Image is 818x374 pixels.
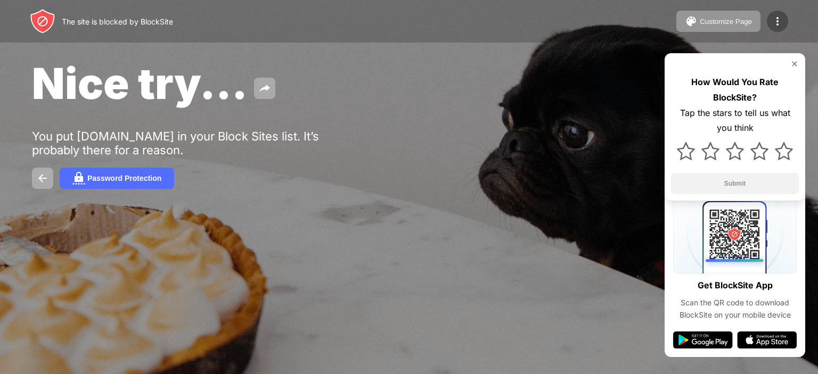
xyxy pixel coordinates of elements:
[673,331,733,348] img: google-play.svg
[36,172,49,185] img: back.svg
[750,142,768,160] img: star.svg
[673,297,797,321] div: Scan the QR code to download BlockSite on your mobile device
[32,129,361,157] div: You put [DOMAIN_NAME] in your Block Sites list. It’s probably there for a reason.
[60,168,174,189] button: Password Protection
[771,15,784,28] img: menu-icon.svg
[677,142,695,160] img: star.svg
[87,174,161,182] div: Password Protection
[72,172,85,185] img: password.svg
[671,173,799,194] button: Submit
[685,15,698,28] img: pallet.svg
[790,60,799,68] img: rate-us-close.svg
[676,11,760,32] button: Customize Page
[671,105,799,136] div: Tap the stars to tell us what you think
[671,74,799,105] div: How Would You Rate BlockSite?
[701,142,719,160] img: star.svg
[62,17,173,26] div: The site is blocked by BlockSite
[700,18,752,26] div: Customize Page
[726,142,744,160] img: star.svg
[775,142,793,160] img: star.svg
[30,9,55,34] img: header-logo.svg
[737,331,797,348] img: app-store.svg
[258,82,271,95] img: share.svg
[32,57,248,109] span: Nice try...
[698,278,773,293] div: Get BlockSite App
